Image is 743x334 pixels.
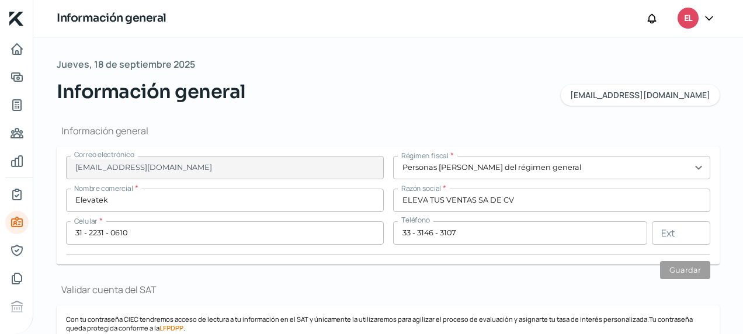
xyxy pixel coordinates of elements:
[5,121,29,145] a: Pago a proveedores
[57,124,720,137] h1: Información general
[57,78,246,106] span: Información general
[57,10,166,27] h1: Información general
[74,149,134,159] span: Correo electrónico
[159,323,183,332] a: LFPDPP
[5,37,29,61] a: Inicio
[570,91,710,99] span: [EMAIL_ADDRESS][DOMAIN_NAME]
[660,261,710,279] button: Guardar
[401,183,441,193] span: Razón social
[66,315,710,332] p: Con tu contraseña CIEC tendremos acceso de lectura a tu información en el SAT y únicamente la uti...
[5,65,29,89] a: Adelantar facturas
[401,215,430,225] span: Teléfono
[5,295,29,318] a: Buró de crédito
[5,211,29,234] a: Información general
[5,239,29,262] a: Representantes
[5,149,29,173] a: Mis finanzas
[684,12,692,26] span: EL
[5,267,29,290] a: Documentos
[5,183,29,206] a: Mi contrato
[57,283,720,296] h1: Validar cuenta del SAT
[57,56,195,73] span: Jueves, 18 de septiembre 2025
[74,216,98,226] span: Celular
[74,183,133,193] span: Nombre comercial
[401,151,449,161] span: Régimen fiscal
[5,93,29,117] a: Tus créditos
